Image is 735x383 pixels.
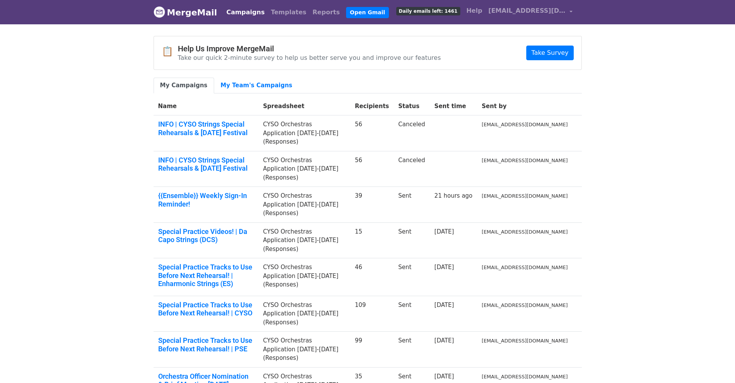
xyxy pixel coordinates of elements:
[482,264,568,270] small: [EMAIL_ADDRESS][DOMAIN_NAME]
[154,4,217,20] a: MergeMail
[482,338,568,344] small: [EMAIL_ADDRESS][DOMAIN_NAME]
[434,228,454,235] a: [DATE]
[223,5,268,20] a: Campaigns
[154,78,214,93] a: My Campaigns
[178,44,441,53] h4: Help Us Improve MergeMail
[154,6,165,18] img: MergeMail logo
[259,97,350,115] th: Spreadsheet
[394,97,430,115] th: Status
[393,3,463,19] a: Daily emails left: 1461
[488,6,566,15] span: [EMAIL_ADDRESS][DOMAIN_NAME]
[154,97,259,115] th: Name
[434,264,454,271] a: [DATE]
[394,296,430,332] td: Sent
[158,301,254,317] a: Special Practice Tracks to Use Before Next Rehearsal! | CYSO
[350,222,394,258] td: 15
[350,97,394,115] th: Recipients
[178,54,441,62] p: Take our quick 2-minute survey to help us better serve you and improve our features
[346,7,389,18] a: Open Gmail
[394,222,430,258] td: Sent
[477,97,573,115] th: Sent by
[259,296,350,332] td: CYSO Orchestras Application [DATE]-[DATE] (Responses)
[268,5,309,20] a: Templates
[259,187,350,223] td: CYSO Orchestras Application [DATE]-[DATE] (Responses)
[158,156,254,173] a: INFO | CYSO Strings Special Rehearsals & [DATE] Festival
[259,151,350,187] td: CYSO Orchestras Application [DATE]-[DATE] (Responses)
[158,191,254,208] a: {{Ensemble}} Weekly Sign-In Reminder!
[259,332,350,368] td: CYSO Orchestras Application [DATE]-[DATE] (Responses)
[350,151,394,187] td: 56
[482,302,568,308] small: [EMAIL_ADDRESS][DOMAIN_NAME]
[394,258,430,296] td: Sent
[482,122,568,127] small: [EMAIL_ADDRESS][DOMAIN_NAME]
[162,46,178,57] span: 📋
[394,332,430,368] td: Sent
[482,193,568,199] small: [EMAIL_ADDRESS][DOMAIN_NAME]
[350,296,394,332] td: 109
[350,115,394,151] td: 56
[434,302,454,308] a: [DATE]
[350,332,394,368] td: 99
[158,336,254,353] a: Special Practice Tracks to Use Before Next Rehearsal! | PSE
[434,373,454,380] a: [DATE]
[434,337,454,344] a: [DATE]
[259,258,350,296] td: CYSO Orchestras Application [DATE]-[DATE] (Responses)
[259,222,350,258] td: CYSO Orchestras Application [DATE]-[DATE] (Responses)
[158,263,254,288] a: Special Practice Tracks to Use Before Next Rehearsal! | Enharmonic Strings (ES)
[394,151,430,187] td: Canceled
[394,115,430,151] td: Canceled
[482,374,568,380] small: [EMAIL_ADDRESS][DOMAIN_NAME]
[430,97,477,115] th: Sent time
[396,7,460,15] span: Daily emails left: 1461
[482,158,568,163] small: [EMAIL_ADDRESS][DOMAIN_NAME]
[158,227,254,244] a: Special Practice Videos! | Da Capo Strings (DCS)
[434,192,473,199] a: 21 hours ago
[526,46,573,60] a: Take Survey
[350,187,394,223] td: 39
[350,258,394,296] td: 46
[463,3,485,19] a: Help
[485,3,576,21] a: [EMAIL_ADDRESS][DOMAIN_NAME]
[259,115,350,151] td: CYSO Orchestras Application [DATE]-[DATE] (Responses)
[158,120,254,137] a: INFO | CYSO Strings Special Rehearsals & [DATE] Festival
[394,187,430,223] td: Sent
[482,229,568,235] small: [EMAIL_ADDRESS][DOMAIN_NAME]
[309,5,343,20] a: Reports
[214,78,299,93] a: My Team's Campaigns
